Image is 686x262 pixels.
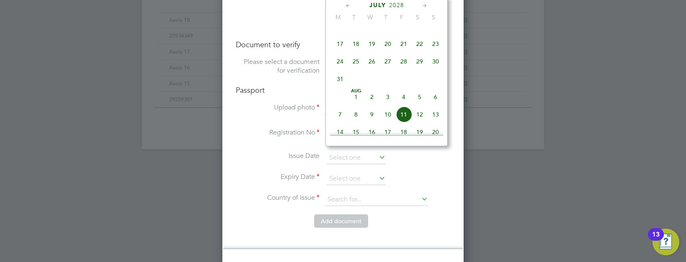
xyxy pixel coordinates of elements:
[428,53,444,69] span: 30
[332,36,348,52] span: 17
[332,107,348,122] span: 7
[346,13,362,21] span: T
[332,53,348,69] span: 24
[364,53,380,69] span: 26
[364,89,380,105] span: 2
[410,13,426,21] span: S
[394,13,410,21] span: F
[236,58,320,75] label: Please select a document for verification
[412,107,428,122] span: 12
[428,107,444,122] span: 13
[380,107,396,122] span: 10
[380,36,396,52] span: 20
[236,103,320,112] label: Upload photo
[396,124,412,140] span: 18
[236,85,450,95] h4: Passport
[396,53,412,69] span: 28
[325,58,450,66] div: Passport
[378,13,394,21] span: T
[348,36,364,52] span: 18
[348,89,364,105] span: 1
[332,71,348,87] span: 31
[362,13,378,21] span: W
[426,13,441,21] span: S
[428,124,444,140] span: 20
[332,124,348,140] span: 14
[652,229,679,255] button: Open Resource Center, 13 new notifications
[380,124,396,140] span: 17
[412,124,428,140] span: 19
[412,89,428,105] span: 5
[236,193,320,202] label: Country of Issue
[236,173,320,181] label: Expiry Date
[330,13,346,21] span: M
[396,89,412,105] span: 4
[348,89,364,93] span: Aug
[396,107,412,122] span: 11
[364,36,380,52] span: 19
[236,152,320,160] label: Issue Date
[348,124,364,140] span: 15
[428,89,444,105] span: 6
[325,193,428,206] input: Search for...
[389,2,404,9] span: 2028
[428,36,444,52] span: 23
[326,173,386,185] input: Select one
[369,2,386,9] span: July
[364,124,380,140] span: 16
[396,36,412,52] span: 21
[325,66,450,75] div: Birth Certificate
[326,152,386,164] input: Select one
[236,128,320,137] label: Registration No
[364,107,380,122] span: 9
[412,53,428,69] span: 29
[236,40,450,49] h4: Document to verify
[652,234,660,245] div: 13
[314,214,368,228] button: Add document
[412,36,428,52] span: 22
[348,53,364,69] span: 25
[380,89,396,105] span: 3
[348,107,364,122] span: 8
[380,53,396,69] span: 27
